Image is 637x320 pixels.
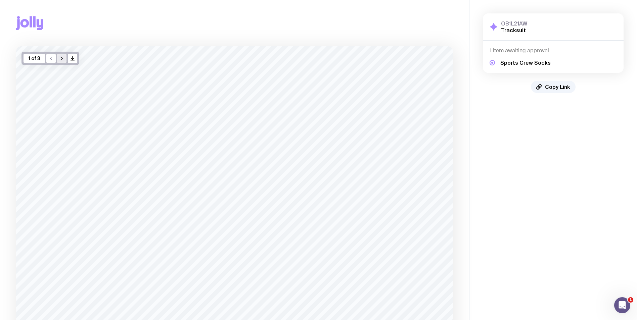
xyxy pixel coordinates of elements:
[490,47,617,54] h4: 1 item awaiting approval
[71,57,75,60] g: /> />
[614,297,630,313] iframe: Intercom live chat
[501,27,527,34] h2: Tracksuit
[68,54,77,63] button: />/>
[500,59,551,66] h5: Sports Crew Socks
[545,84,570,90] span: Copy Link
[501,20,527,27] h3: OB1L21AW
[531,81,576,93] button: Copy Link
[628,297,633,303] span: 1
[24,54,45,63] div: 1 of 3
